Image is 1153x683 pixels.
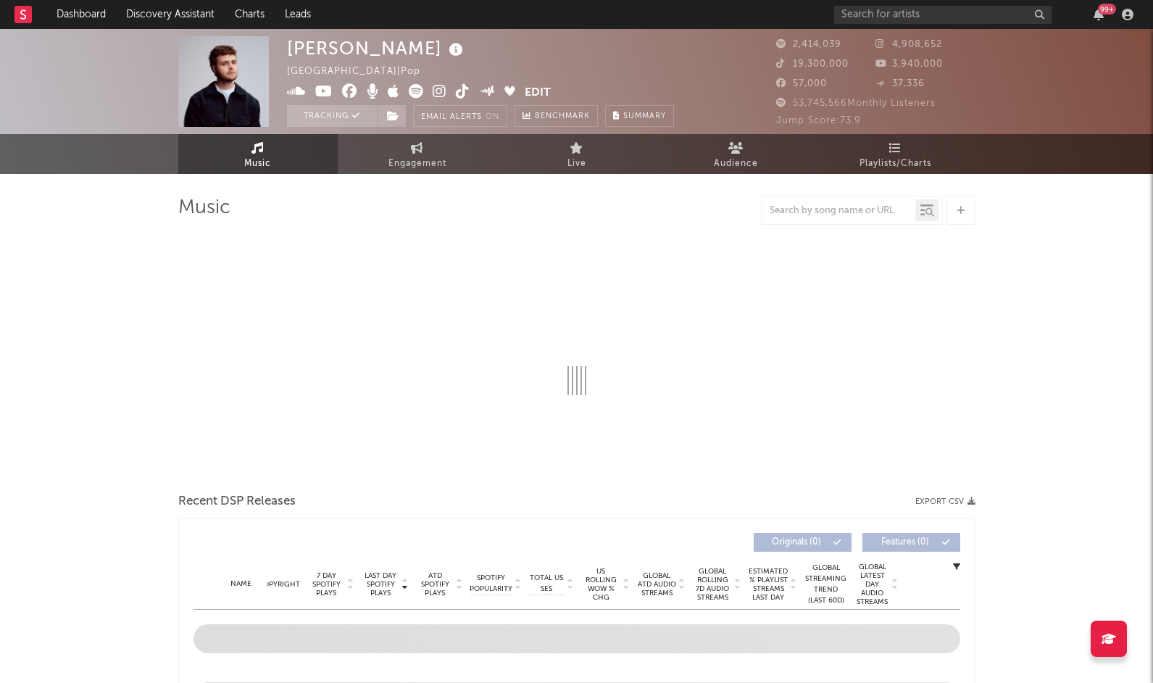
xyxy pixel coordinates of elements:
input: Search by song name or URL [762,205,915,217]
span: Global Rolling 7D Audio Streams [693,567,733,602]
span: 7 Day Spotify Plays [307,571,346,597]
span: Estimated % Playlist Streams Last Day [749,567,788,602]
span: Summary [623,112,666,120]
span: Last Day Spotify Plays [362,571,400,597]
button: Export CSV [915,497,975,506]
span: Live [567,155,586,173]
a: Playlists/Charts [816,134,975,174]
div: 99 + [1098,4,1116,15]
span: Global Latest Day Audio Streams [855,563,890,606]
em: On [486,113,499,121]
button: Summary [605,105,674,127]
a: Music [178,134,338,174]
span: Features ( 0 ) [872,538,938,547]
button: Email AlertsOn [413,105,507,127]
a: Engagement [338,134,497,174]
div: Name [222,579,261,589]
span: Total US SES [528,573,565,595]
span: Jump Score: 73.9 [776,116,861,125]
span: Recent DSP Releases [178,493,296,510]
span: Audience [714,155,758,173]
button: Features(0) [862,533,960,552]
div: [GEOGRAPHIC_DATA] | Pop [287,63,437,80]
span: 37,336 [875,79,925,88]
span: 2,414,039 [776,40,841,49]
span: Benchmark [535,108,590,125]
button: Edit [525,84,551,102]
span: Playlists/Charts [859,155,931,173]
div: [PERSON_NAME] [287,36,467,60]
span: Spotify Popularity [470,573,512,595]
a: Benchmark [515,105,598,127]
span: 19,300,000 [776,59,849,69]
span: 57,000 [776,79,827,88]
span: Global ATD Audio Streams [637,571,677,597]
button: Tracking [287,105,378,127]
button: Originals(0) [754,533,852,552]
a: Audience [657,134,816,174]
span: Originals ( 0 ) [763,538,830,547]
span: 4,908,652 [875,40,942,49]
span: Engagement [388,155,446,173]
a: Live [497,134,657,174]
div: Global Streaming Trend (Last 60D) [804,563,848,606]
span: 3,940,000 [875,59,943,69]
span: Copyright [258,580,300,589]
span: ATD Spotify Plays [416,571,454,597]
input: Search for artists [834,6,1052,24]
span: Music [244,155,271,173]
span: US Rolling WoW % Chg [581,567,621,602]
button: 99+ [1094,9,1104,20]
span: 53,745,566 Monthly Listeners [776,99,936,108]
